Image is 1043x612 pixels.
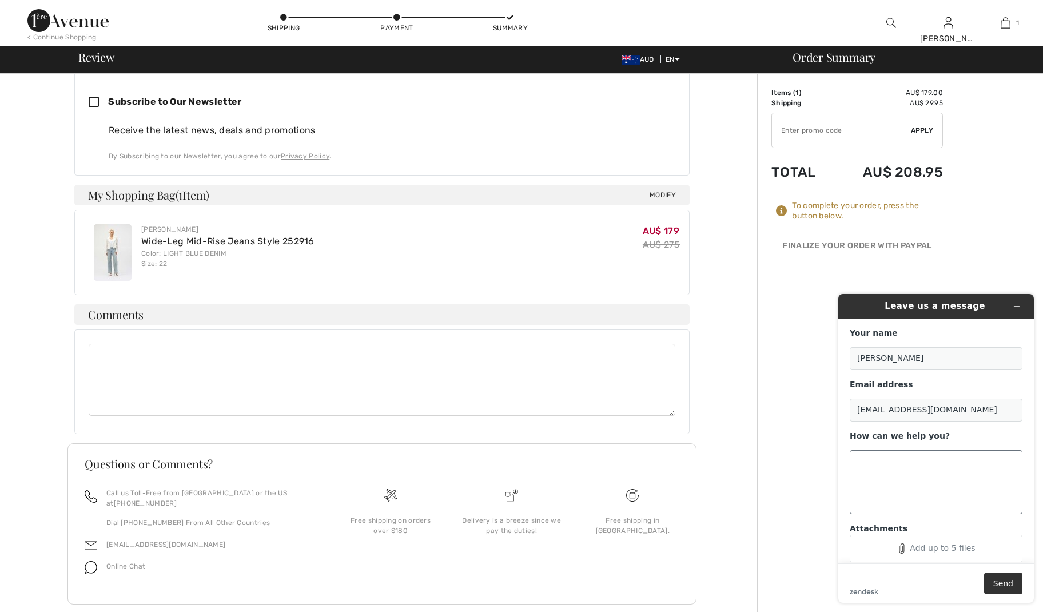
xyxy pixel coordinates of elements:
[622,55,640,65] img: Australian Dollar
[920,33,976,45] div: [PERSON_NAME]
[795,89,799,97] span: 1
[178,186,182,201] span: 1
[771,153,833,192] td: Total
[944,16,953,30] img: My Info
[505,489,518,502] img: Delivery is a breeze since we pay the duties!
[106,518,316,528] p: Dial [PHONE_NUMBER] From All Other Countries
[141,224,315,235] div: [PERSON_NAME]
[833,88,943,98] td: AU$ 179.00
[650,189,676,201] span: Modify
[141,248,315,269] div: Color: LIGHT BLUE DENIM Size: 22
[643,225,679,236] span: AU$ 179
[74,185,690,205] h4: My Shopping Bag
[78,51,114,63] span: Review
[176,187,209,202] span: ( Item)
[833,153,943,192] td: AU$ 208.95
[339,515,442,536] div: Free shipping on orders over $180
[666,55,680,63] span: EN
[1001,16,1010,30] img: My Bag
[944,17,953,28] a: Sign In
[106,541,225,549] a: [EMAIL_ADDRESS][DOMAIN_NAME]
[833,98,943,108] td: AU$ 29.95
[85,458,679,470] h3: Questions or Comments?
[114,499,177,507] a: [PHONE_NUMBER]
[141,236,315,247] a: Wide-Leg Mid-Rise Jeans Style 252916
[829,285,1043,612] iframe: Find more information here
[460,515,563,536] div: Delivery is a breeze since we pay the duties!
[380,23,414,33] div: Payment
[626,489,639,502] img: Free shipping on orders over $180
[27,32,97,42] div: < Continue Shopping
[109,124,675,137] div: Receive the latest news, deals and promotions
[106,562,145,570] span: Online Chat
[886,16,896,30] img: search the website
[792,201,943,221] div: To complete your order, press the button below.
[771,98,833,108] td: Shipping
[85,490,97,503] img: call
[89,344,675,416] textarea: Comments
[266,23,301,33] div: Shipping
[977,16,1033,30] a: 1
[771,240,943,257] div: Finalize Your Order with PayPal
[85,539,97,552] img: email
[643,239,680,250] s: AU$ 275
[384,489,397,502] img: Free shipping on orders over $180
[911,125,934,136] span: Apply
[27,9,109,32] img: 1ère Avenue
[281,152,329,160] a: Privacy Policy
[106,488,316,508] p: Call us Toll-Free from [GEOGRAPHIC_DATA] or the US at
[772,113,911,148] input: Promo code
[109,151,675,161] div: By Subscribing to our Newsletter, you agree to our .
[581,515,684,536] div: Free shipping in [GEOGRAPHIC_DATA].
[622,55,659,63] span: AUD
[493,23,527,33] div: Summary
[1016,18,1019,28] span: 1
[94,224,132,281] img: Wide-Leg Mid-Rise Jeans Style 252916
[771,257,943,283] iframe: PayPal
[74,304,690,325] h4: Comments
[85,561,97,574] img: chat
[779,51,1036,63] div: Order Summary
[771,88,833,98] td: Items ( )
[108,96,241,107] span: Subscribe to Our Newsletter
